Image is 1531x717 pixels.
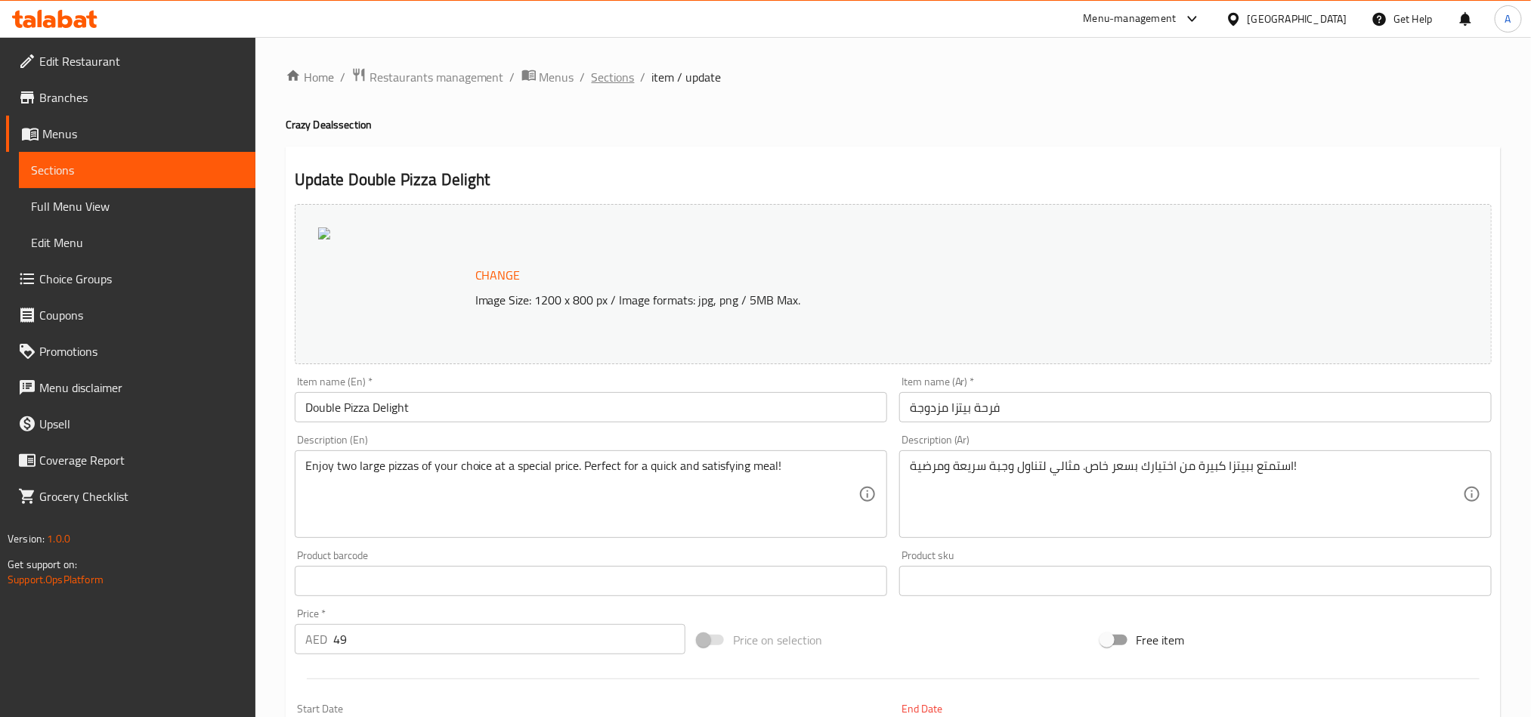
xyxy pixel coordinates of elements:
span: 1.0.0 [47,529,70,549]
a: Menus [6,116,255,152]
a: Menus [521,67,574,87]
textarea: Enjoy two large pizzas of your choice at a special price. Perfect for a quick and satisfying meal! [305,459,858,530]
span: Upsell [39,415,243,433]
li: / [580,68,586,86]
a: Sections [19,152,255,188]
span: Edit Menu [31,233,243,252]
a: Support.OpsPlatform [8,570,104,589]
span: Edit Restaurant [39,52,243,70]
a: Coverage Report [6,442,255,478]
button: Change [469,260,527,291]
a: Promotions [6,333,255,369]
span: Change [475,264,521,286]
a: Upsell [6,406,255,442]
p: AED [305,630,327,648]
li: / [340,68,345,86]
span: Price on selection [733,631,822,649]
a: Coupons [6,297,255,333]
span: Promotions [39,342,243,360]
span: Get support on: [8,555,77,574]
input: Please enter price [333,624,685,654]
a: Menu disclaimer [6,369,255,406]
span: Branches [39,88,243,107]
span: Choice Groups [39,270,243,288]
span: Menu disclaimer [39,379,243,397]
div: Menu-management [1084,10,1177,28]
a: Grocery Checklist [6,478,255,515]
span: Coupons [39,306,243,324]
span: item / update [652,68,722,86]
span: Full Menu View [31,197,243,215]
span: Sections [31,161,243,179]
a: Edit Menu [19,224,255,261]
span: Grocery Checklist [39,487,243,505]
a: Sections [592,68,635,86]
span: Coverage Report [39,451,243,469]
h2: Update Double Pizza Delight [295,168,1492,191]
input: Enter name En [295,392,887,422]
input: Please enter product sku [899,566,1492,596]
textarea: استمتع ببيتزا كبيرة من اختيارك بسعر خاص. مثالي لتناول وجبة سريعة ومرضية! [910,459,1463,530]
input: Enter name Ar [899,392,1492,422]
nav: breadcrumb [286,67,1501,87]
a: Full Menu View [19,188,255,224]
a: Restaurants management [351,67,504,87]
span: A [1505,11,1511,27]
span: Version: [8,529,45,549]
span: Free item [1137,631,1185,649]
div: [GEOGRAPHIC_DATA] [1248,11,1347,27]
li: / [641,68,646,86]
img: 5038CE7DBD83BA7D656E4F40608EE51C [318,227,330,240]
h4: Crazy Deals section [286,117,1501,132]
li: / [510,68,515,86]
a: Branches [6,79,255,116]
span: Menus [540,68,574,86]
span: Menus [42,125,243,143]
a: Edit Restaurant [6,43,255,79]
p: Image Size: 1200 x 800 px / Image formats: jpg, png / 5MB Max. [469,291,1332,309]
a: Home [286,68,334,86]
span: Restaurants management [370,68,504,86]
input: Please enter product barcode [295,566,887,596]
a: Choice Groups [6,261,255,297]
